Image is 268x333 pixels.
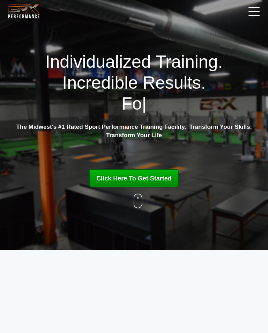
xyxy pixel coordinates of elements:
span: Click Here To Get Started [96,175,172,182]
a: Click Here To Get Started [89,169,179,187]
img: BRX Transparent Logo-2 [7,2,41,20]
iframe: Chat Widget [233,299,268,333]
h1: Individualized Training. Incredible Results. [14,51,254,114]
span: | [142,94,147,113]
strong: The Midwest's #1 Rated Sport Performance Training Facility. Transform Your Skills, Transform Your... [16,124,252,139]
span: Fo [121,94,142,113]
